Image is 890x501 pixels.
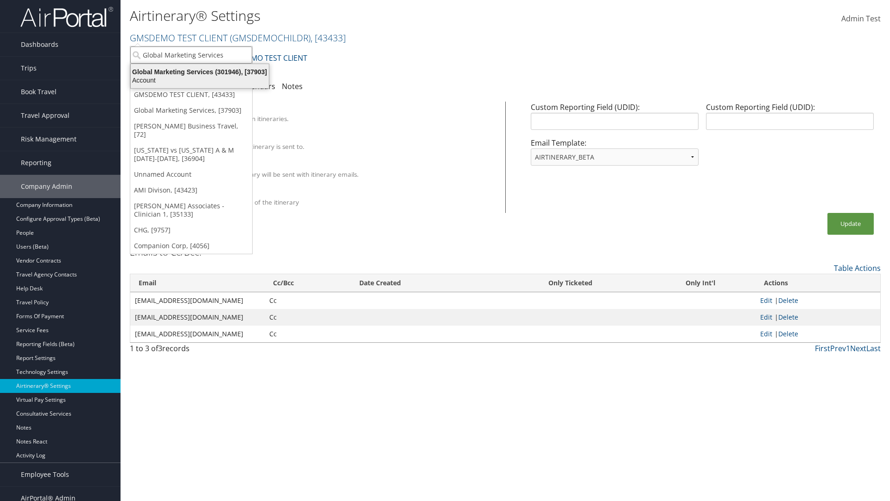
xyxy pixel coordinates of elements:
[265,292,350,309] td: Cc
[21,80,57,103] span: Book Travel
[21,104,70,127] span: Travel Approval
[834,263,881,273] a: Table Actions
[756,292,880,309] td: |
[645,274,756,292] th: Only Int'l: activate to sort column ascending
[125,68,274,76] div: Global Marketing Services (301946), [37903]
[760,313,772,321] a: Edit
[841,5,881,33] a: Admin Test
[760,296,772,305] a: Edit
[130,326,265,342] td: [EMAIL_ADDRESS][DOMAIN_NAME]
[21,128,76,151] span: Risk Management
[130,87,252,103] a: GMSDEMO TEST CLIENT, [43433]
[850,343,866,353] a: Next
[130,343,312,359] div: 1 to 3 of records
[173,189,494,198] div: Show Survey
[282,81,303,91] a: Notes
[265,274,350,292] th: Cc/Bcc: activate to sort column ascending
[130,238,252,254] a: Companion Corp, [4056]
[527,137,702,173] div: Email Template:
[846,343,850,353] a: 1
[21,151,51,174] span: Reporting
[760,329,772,338] a: Edit
[21,175,72,198] span: Company Admin
[130,46,252,64] input: Search Accounts
[815,343,830,353] a: First
[527,102,702,137] div: Custom Reporting Field (UDID):
[21,463,69,486] span: Employee Tools
[756,326,880,342] td: |
[778,296,798,305] a: Delete
[756,309,880,326] td: |
[130,142,252,167] a: [US_STATE] vs [US_STATE] A & M [DATE]-[DATE], [36904]
[21,57,37,80] span: Trips
[173,161,494,170] div: Attach PDF
[265,309,350,326] td: Cc
[130,32,346,44] a: GMSDEMO TEST CLIENT
[240,81,275,91] a: Calendars
[130,198,252,222] a: [PERSON_NAME] Associates - Clinician 1, [35133]
[827,213,874,235] button: Update
[130,103,252,118] a: Global Marketing Services, [37903]
[130,292,265,309] td: [EMAIL_ADDRESS][DOMAIN_NAME]
[778,329,798,338] a: Delete
[778,313,798,321] a: Delete
[173,170,359,179] label: A PDF version of the itinerary will be sent with itinerary emails.
[125,76,274,84] div: Account
[495,274,646,292] th: Only Ticketed: activate to sort column ascending
[702,102,877,137] div: Custom Reporting Field (UDID):
[265,326,350,342] td: Cc
[130,118,252,142] a: [PERSON_NAME] Business Travel, [72]
[21,33,58,56] span: Dashboards
[351,274,495,292] th: Date Created: activate to sort column ascending
[756,274,880,292] th: Actions
[158,343,162,353] span: 3
[830,343,846,353] a: Prev
[225,49,307,67] a: GMSDEMO TEST CLIENT
[841,13,881,24] span: Admin Test
[173,106,494,114] div: Client Name
[130,6,630,26] h1: Airtinerary® Settings
[130,182,252,198] a: AMI Divison, [43423]
[130,309,265,326] td: [EMAIL_ADDRESS][DOMAIN_NAME]
[866,343,881,353] a: Last
[311,32,346,44] span: , [ 43433 ]
[130,167,252,182] a: Unnamed Account
[173,134,494,142] div: Override Email
[230,32,311,44] span: ( GMSDEMOCHILDR )
[130,274,265,292] th: Email: activate to sort column ascending
[20,6,113,28] img: airportal-logo.png
[130,222,252,238] a: CHG, [9757]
